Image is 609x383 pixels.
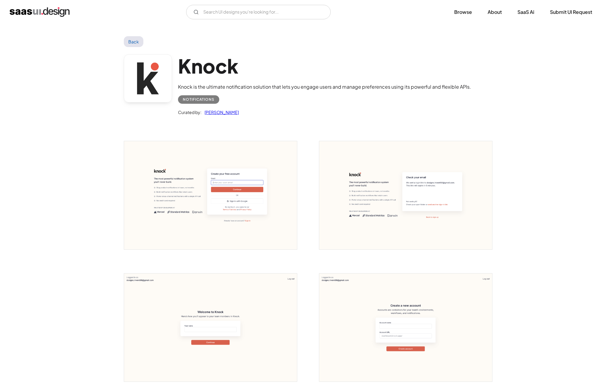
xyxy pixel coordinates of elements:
[186,5,331,19] input: Search UI designs you're looking for...
[510,5,542,19] a: SaaS Ai
[319,141,492,249] img: 6423338f5244a3646d8ceb76_Knock%20Email%20Confirmation.png
[124,141,297,249] img: 642333405244a340328c8afa_Knock%20Create%20Account.png
[447,5,479,19] a: Browse
[178,83,471,90] div: Knock is the ultimate notification solution that lets you engage users and manage preferences usi...
[201,109,239,116] a: [PERSON_NAME]
[10,7,70,17] a: home
[178,109,201,116] div: Curated by:
[124,141,297,249] a: open lightbox
[124,274,297,382] img: 6423338eab730b53a30eb426_Knock%20Welcome%20to%20Knock.png
[319,141,492,249] a: open lightbox
[543,5,599,19] a: Submit UI Request
[319,274,492,382] a: open lightbox
[186,5,331,19] form: Email Form
[178,54,471,78] h1: Knock
[124,36,143,47] a: Back
[183,96,214,103] div: Notifications
[319,274,492,382] img: 6423334b5244a3d14a8c9b54_Knock%20Create%20a%20new%20Account.png
[124,274,297,382] a: open lightbox
[480,5,509,19] a: About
